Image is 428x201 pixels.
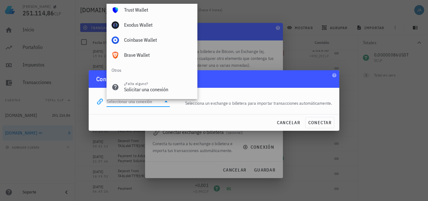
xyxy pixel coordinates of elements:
span: cancelar [277,120,300,125]
div: Selecciona un exchange o billetera para importar transacciones automáticamente. [174,96,336,110]
span: conectar [308,120,331,125]
div: Exodus Wallet [124,22,192,28]
input: Seleccionar una conexión [107,97,161,107]
div: Brave Wallet [124,52,192,58]
div: Otros [107,63,197,78]
div: Solicitar una conexión [124,87,192,93]
div: ¿Falta alguno? [124,82,192,86]
button: conectar [305,117,334,128]
button: cancelar [274,117,303,128]
div: Conectar cuenta [96,74,140,84]
div: Trust Wallet [124,7,192,13]
div: Coinbase Wallet [124,37,192,43]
